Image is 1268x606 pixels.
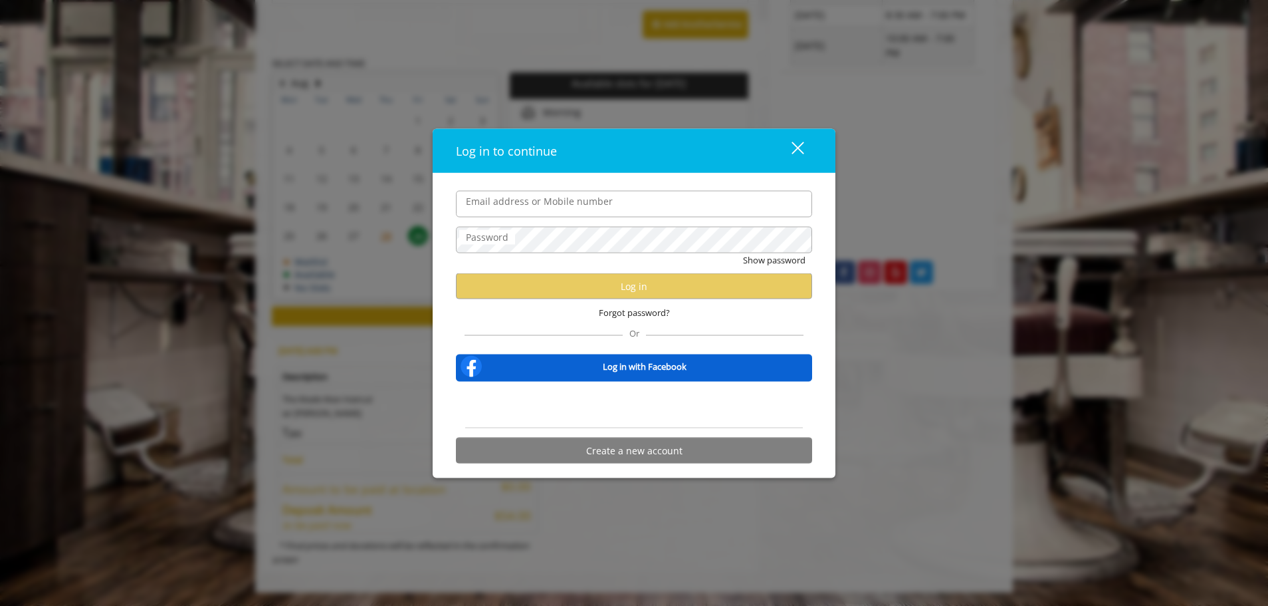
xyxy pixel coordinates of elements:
input: Password [456,226,812,253]
label: Email address or Mobile number [459,194,619,208]
input: Email address or Mobile number [456,190,812,217]
button: Show password [743,253,805,267]
span: Or [623,327,646,339]
b: Log in with Facebook [603,359,687,373]
button: close dialog [767,137,812,164]
label: Password [459,229,515,244]
span: Log in to continue [456,142,557,158]
button: Log in [456,273,812,299]
button: Create a new account [456,438,812,464]
iframe: Sign in with Google Button [554,390,714,420]
div: close dialog [776,140,803,160]
img: facebook-logo [458,353,484,380]
span: Forgot password? [599,306,670,320]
